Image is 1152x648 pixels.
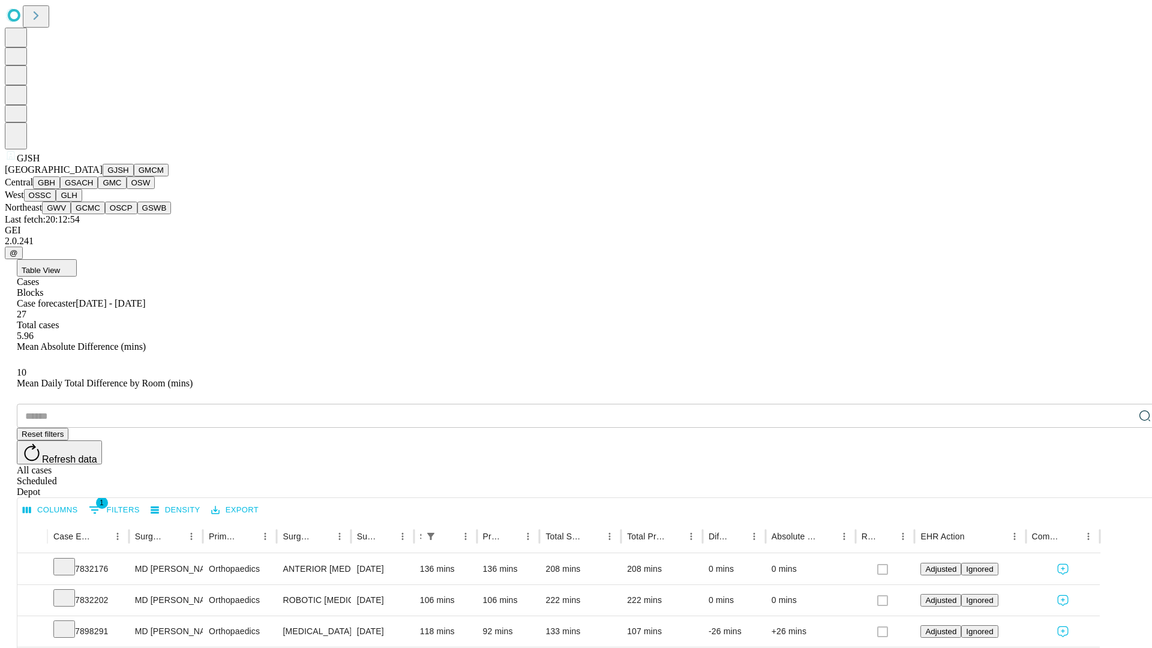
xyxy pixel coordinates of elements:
[545,585,615,616] div: 222 mins
[5,202,42,212] span: Northeast
[772,616,850,647] div: +26 mins
[209,554,271,584] div: Orthopaedics
[20,501,81,520] button: Select columns
[422,528,439,545] button: Show filters
[420,554,471,584] div: 136 mins
[483,585,534,616] div: 106 mins
[545,616,615,647] div: 133 mins
[17,331,34,341] span: 5.96
[627,554,697,584] div: 208 mins
[709,532,728,541] div: Difference
[56,189,82,202] button: GLH
[772,554,850,584] div: 0 mins
[17,309,26,319] span: 27
[503,528,520,545] button: Sort
[483,554,534,584] div: 136 mins
[961,563,998,575] button: Ignored
[17,259,77,277] button: Table View
[135,554,197,584] div: MD [PERSON_NAME] [PERSON_NAME] Md
[819,528,836,545] button: Sort
[135,532,165,541] div: Surgeon Name
[377,528,394,545] button: Sort
[53,554,123,584] div: 7832176
[135,585,197,616] div: MD [PERSON_NAME] [PERSON_NAME] Md
[331,528,348,545] button: Menu
[420,616,471,647] div: 118 mins
[1080,528,1097,545] button: Menu
[86,500,143,520] button: Show filters
[966,596,993,605] span: Ignored
[895,528,911,545] button: Menu
[394,528,411,545] button: Menu
[746,528,763,545] button: Menu
[357,616,408,647] div: [DATE]
[257,528,274,545] button: Menu
[105,202,137,214] button: OSCP
[23,590,41,611] button: Expand
[17,320,59,330] span: Total cases
[60,176,98,189] button: GSACH
[209,585,271,616] div: Orthopaedics
[127,176,155,189] button: OSW
[836,528,853,545] button: Menu
[240,528,257,545] button: Sort
[483,532,502,541] div: Predicted In Room Duration
[53,532,91,541] div: Case Epic Id
[148,501,203,520] button: Density
[208,501,262,520] button: Export
[5,164,103,175] span: [GEOGRAPHIC_DATA]
[545,554,615,584] div: 208 mins
[283,554,344,584] div: ANTERIOR [MEDICAL_DATA] TOTAL HIP
[17,298,76,308] span: Case forecaster
[457,528,474,545] button: Menu
[5,225,1147,236] div: GEI
[627,616,697,647] div: 107 mins
[772,585,850,616] div: 0 mins
[961,625,998,638] button: Ignored
[134,164,169,176] button: GMCM
[920,532,964,541] div: EHR Action
[584,528,601,545] button: Sort
[209,532,239,541] div: Primary Service
[17,378,193,388] span: Mean Daily Total Difference by Room (mins)
[17,153,40,163] span: GJSH
[5,236,1147,247] div: 2.0.241
[10,248,18,257] span: @
[137,202,172,214] button: GSWB
[709,554,760,584] div: 0 mins
[920,594,961,607] button: Adjusted
[420,532,421,541] div: Scheduled In Room Duration
[53,585,123,616] div: 7832202
[709,585,760,616] div: 0 mins
[920,563,961,575] button: Adjusted
[5,214,80,224] span: Last fetch: 20:12:54
[627,585,697,616] div: 222 mins
[42,454,97,464] span: Refresh data
[24,189,56,202] button: OSSC
[22,266,60,275] span: Table View
[1063,528,1080,545] button: Sort
[1032,532,1062,541] div: Comments
[709,616,760,647] div: -26 mins
[53,616,123,647] div: 7898291
[5,190,24,200] span: West
[5,177,33,187] span: Central
[98,176,126,189] button: GMC
[5,247,23,259] button: @
[17,341,146,352] span: Mean Absolute Difference (mins)
[729,528,746,545] button: Sort
[422,528,439,545] div: 1 active filter
[42,202,71,214] button: GWV
[357,554,408,584] div: [DATE]
[71,202,105,214] button: GCMC
[23,622,41,643] button: Expand
[925,596,956,605] span: Adjusted
[966,627,993,636] span: Ignored
[627,532,665,541] div: Total Predicted Duration
[961,594,998,607] button: Ignored
[925,565,956,574] span: Adjusted
[420,585,471,616] div: 106 mins
[862,532,877,541] div: Resolved in EHR
[1006,528,1023,545] button: Menu
[283,616,344,647] div: [MEDICAL_DATA] MEDIAL AND LATERAL MENISCECTOMY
